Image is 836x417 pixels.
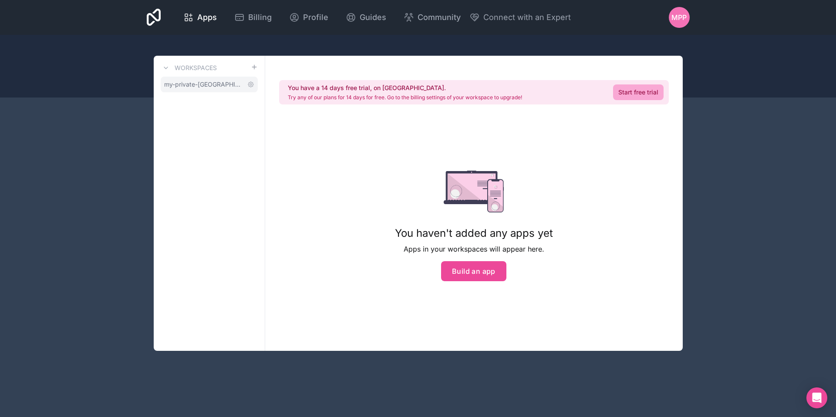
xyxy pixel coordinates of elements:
[397,8,468,27] a: Community
[418,11,461,24] span: Community
[288,84,522,92] h2: You have a 14 days free trial, on [GEOGRAPHIC_DATA].
[248,11,272,24] span: Billing
[282,8,335,27] a: Profile
[483,11,571,24] span: Connect with an Expert
[161,77,258,92] a: my-private-[GEOGRAPHIC_DATA]-tours-workspace
[303,11,328,24] span: Profile
[288,94,522,101] p: Try any of our plans for 14 days for free. Go to the billing settings of your workspace to upgrade!
[175,64,217,72] h3: Workspaces
[360,11,386,24] span: Guides
[671,12,687,23] span: MPP
[395,226,553,240] h1: You haven't added any apps yet
[197,11,217,24] span: Apps
[444,171,504,212] img: empty state
[469,11,571,24] button: Connect with an Expert
[395,244,553,254] p: Apps in your workspaces will appear here.
[806,387,827,408] div: Open Intercom Messenger
[613,84,664,100] a: Start free trial
[164,80,244,89] span: my-private-[GEOGRAPHIC_DATA]-tours-workspace
[227,8,279,27] a: Billing
[441,261,506,281] button: Build an app
[339,8,393,27] a: Guides
[161,63,217,73] a: Workspaces
[176,8,224,27] a: Apps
